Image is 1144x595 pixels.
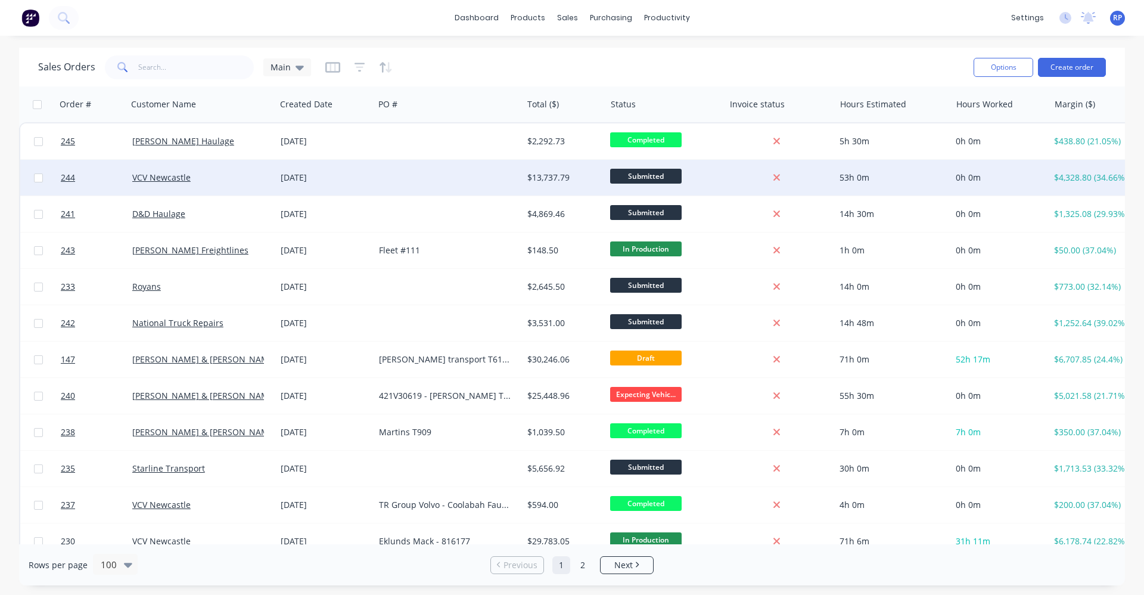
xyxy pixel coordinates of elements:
[840,317,941,329] div: 14h 48m
[61,451,132,486] a: 235
[61,535,75,547] span: 230
[281,281,369,293] div: [DATE]
[61,160,132,196] a: 244
[527,390,597,402] div: $25,448.96
[61,208,75,220] span: 241
[840,535,941,547] div: 71h 6m
[610,314,682,329] span: Submitted
[131,98,196,110] div: Customer Name
[281,354,369,365] div: [DATE]
[1113,13,1122,23] span: RP
[132,172,191,183] a: VCV Newcastle
[281,499,369,511] div: [DATE]
[132,390,320,401] a: [PERSON_NAME] & [PERSON_NAME] Newcastle
[61,233,132,268] a: 243
[61,135,75,147] span: 245
[132,317,223,329] a: National Truck Repairs
[956,244,981,256] span: 0h 0m
[840,499,941,511] div: 4h 0m
[1055,98,1095,110] div: Margin ($)
[840,172,941,184] div: 53h 0m
[840,390,941,402] div: 55h 30m
[281,463,369,475] div: [DATE]
[29,559,88,571] span: Rows per page
[956,354,990,365] span: 52h 17m
[61,487,132,523] a: 237
[527,98,559,110] div: Total ($)
[1054,390,1130,402] div: $5,021.58 (21.71%)
[527,426,597,438] div: $1,039.50
[132,354,320,365] a: [PERSON_NAME] & [PERSON_NAME] Newcastle
[956,208,981,219] span: 0h 0m
[610,241,682,256] span: In Production
[610,423,682,438] span: Completed
[281,135,369,147] div: [DATE]
[1054,499,1130,511] div: $200.00 (37.04%)
[956,390,981,401] span: 0h 0m
[610,460,682,475] span: Submitted
[638,9,696,27] div: productivity
[61,317,75,329] span: 242
[1054,317,1130,329] div: $1,252.64 (39.02%)
[61,463,75,475] span: 235
[840,354,941,365] div: 71h 0m
[61,499,75,511] span: 237
[379,354,511,365] div: [PERSON_NAME] transport T610 493236
[379,426,511,438] div: Martins T909
[132,535,191,547] a: VCV Newcastle
[527,244,597,256] div: $148.50
[527,281,597,293] div: $2,645.50
[61,269,132,305] a: 233
[132,208,185,219] a: D&D Haulage
[503,559,537,571] span: Previous
[840,244,941,256] div: 1h 0m
[527,354,597,365] div: $30,246.06
[840,135,941,147] div: 5h 30m
[527,463,597,475] div: $5,656.92
[611,98,636,110] div: Status
[527,317,597,329] div: $3,531.00
[61,523,132,559] a: 230
[61,342,132,377] a: 147
[601,559,653,571] a: Next page
[610,278,682,293] span: Submitted
[61,281,75,293] span: 233
[281,244,369,256] div: [DATE]
[379,390,511,402] div: 421V30619 - [PERSON_NAME] T610SAR 492908
[61,305,132,341] a: 242
[491,559,543,571] a: Previous page
[1054,281,1130,293] div: $773.00 (32.14%)
[610,496,682,511] span: Completed
[610,351,682,365] span: Draft
[61,378,132,414] a: 240
[610,387,682,402] span: Expecting Vehic...
[730,98,785,110] div: Invoice status
[956,499,981,510] span: 0h 0m
[610,132,682,147] span: Completed
[281,426,369,438] div: [DATE]
[132,463,205,474] a: Starline Transport
[840,208,941,220] div: 14h 30m
[1054,172,1130,184] div: $4,328.80 (34.66%)
[1005,9,1050,27] div: settings
[486,556,658,574] ul: Pagination
[840,463,941,475] div: 30h 0m
[956,281,981,292] span: 0h 0m
[61,390,75,402] span: 240
[61,244,75,256] span: 243
[61,414,132,450] a: 238
[1054,244,1130,256] div: $50.00 (37.04%)
[1054,463,1130,475] div: $1,713.53 (33.32%)
[60,98,91,110] div: Order #
[1054,208,1130,220] div: $1,325.08 (29.93%)
[61,123,132,159] a: 245
[379,535,511,547] div: Eklunds Mack - 816177
[378,98,397,110] div: PO #
[527,135,597,147] div: $2,292.73
[574,556,592,574] a: Page 2
[280,98,332,110] div: Created Date
[132,244,248,256] a: [PERSON_NAME] Freightlines
[132,135,234,147] a: [PERSON_NAME] Haulage
[584,9,638,27] div: purchasing
[281,390,369,402] div: [DATE]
